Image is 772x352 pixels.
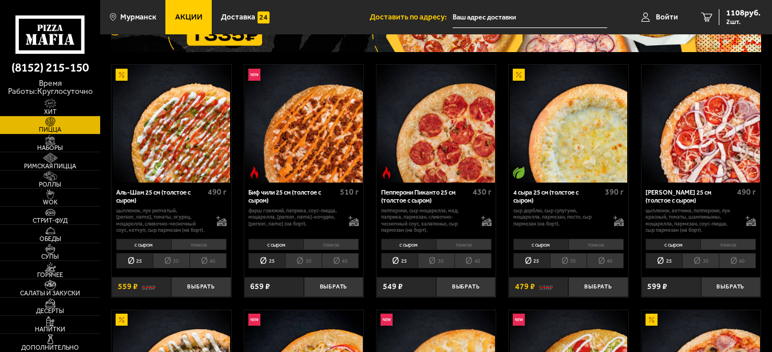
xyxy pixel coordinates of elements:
[381,239,436,251] li: с сыром
[116,253,153,268] li: 25
[381,253,418,268] li: 25
[245,65,363,183] img: Биф чили 25 см (толстое с сыром)
[377,65,496,183] a: Острое блюдоПепперони Пиканто 25 см (толстое с сыром)
[171,277,231,296] button: Выбрать
[250,283,270,291] span: 659 ₽
[153,253,189,268] li: 30
[116,314,128,326] img: Акционный
[116,239,171,251] li: с сыром
[700,239,756,251] li: тонкое
[112,65,231,183] a: АкционныйАль-Шам 25 см (толстое с сыром)
[587,253,624,268] li: 40
[248,314,260,326] img: Новинка
[381,189,470,204] div: Пепперони Пиканто 25 см (толстое с сыром)
[513,253,550,268] li: 25
[513,69,525,81] img: Акционный
[189,253,227,268] li: 40
[381,167,393,179] img: Острое блюдо
[513,167,525,179] img: Вегетарианское блюдо
[304,277,363,296] button: Выбрать
[248,253,285,268] li: 25
[605,187,624,197] span: 390 г
[682,253,719,268] li: 30
[646,239,700,251] li: с сыром
[454,253,492,268] li: 40
[171,239,227,251] li: тонкое
[208,187,227,197] span: 490 г
[513,189,602,204] div: 4 сыра 25 см (толстое с сыром)
[642,65,760,183] img: Петровская 25 см (толстое с сыром)
[120,13,156,21] span: Мурманск
[285,253,322,268] li: 30
[509,65,628,183] a: АкционныйВегетарианское блюдо4 сыра 25 см (толстое с сыром)
[726,9,761,17] span: 1108 руб.
[453,7,607,28] input: Ваш адрес доставки
[381,207,473,233] p: пепперони, сыр Моцарелла, мед, паприка, пармезан, сливочно-чесночный соус, халапеньо, сыр пармеза...
[513,239,568,251] li: с сыром
[737,187,756,197] span: 490 г
[322,253,359,268] li: 40
[656,13,678,21] span: Войти
[116,69,128,81] img: Акционный
[642,65,761,183] a: Петровская 25 см (толстое с сыром)
[175,13,203,21] span: Акции
[513,207,605,227] p: сыр дорблю, сыр сулугуни, моцарелла, пармезан, песто, сыр пармезан (на борт).
[646,189,734,204] div: [PERSON_NAME] 25 см (толстое с сыром)
[418,253,454,268] li: 30
[248,189,337,204] div: Биф чили 25 см (толстое с сыром)
[473,187,492,197] span: 430 г
[248,207,341,227] p: фарш говяжий, паприка, соус-пицца, моцарелла, [PERSON_NAME]-кочудян, [PERSON_NAME] (на борт).
[113,65,231,183] img: Аль-Шам 25 см (толстое с сыром)
[248,167,260,179] img: Острое блюдо
[436,239,492,251] li: тонкое
[568,239,624,251] li: тонкое
[539,283,553,291] s: 538 ₽
[515,283,535,291] span: 479 ₽
[244,65,363,183] a: НовинкаОстрое блюдоБиф чили 25 см (толстое с сыром)
[550,253,587,268] li: 30
[258,11,270,23] img: 15daf4d41897b9f0e9f617042186c801.svg
[221,13,255,21] span: Доставка
[436,277,496,296] button: Выбрать
[646,207,738,233] p: цыпленок, ветчина, пепперони, лук красный, томаты, шампиньоны, моцарелла, пармезан, соус-пицца, с...
[142,283,156,291] s: 628 ₽
[116,207,208,233] p: цыпленок, лук репчатый, [PERSON_NAME], томаты, огурец, моцарелла, сливочно-чесночный соус, кетчуп...
[647,283,667,291] span: 599 ₽
[370,13,453,21] span: Доставить по адресу:
[701,277,761,296] button: Выбрать
[568,277,628,296] button: Выбрать
[340,187,359,197] span: 510 г
[116,189,205,204] div: Аль-Шам 25 см (толстое с сыром)
[303,239,359,251] li: тонкое
[118,283,138,291] span: 559 ₽
[381,314,393,326] img: Новинка
[383,283,403,291] span: 549 ₽
[646,314,658,326] img: Акционный
[513,314,525,326] img: Новинка
[726,18,761,25] span: 2 шт.
[248,239,303,251] li: с сыром
[377,65,495,183] img: Пепперони Пиканто 25 см (толстое с сыром)
[719,253,756,268] li: 40
[510,65,628,183] img: 4 сыра 25 см (толстое с сыром)
[646,253,682,268] li: 25
[248,69,260,81] img: Новинка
